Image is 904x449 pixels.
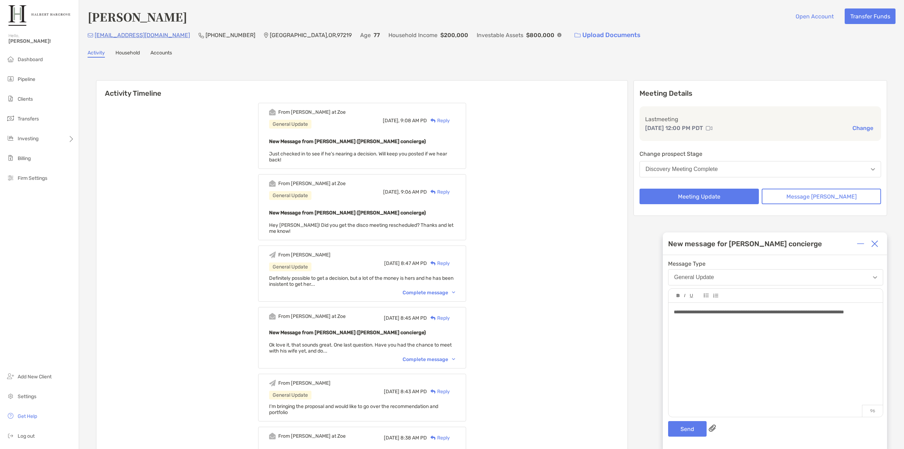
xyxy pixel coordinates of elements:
img: Editor control icon [684,294,685,297]
p: Last meeting [645,115,875,124]
div: From [PERSON_NAME] at Zoe [278,181,346,187]
h6: Activity Timeline [96,81,628,98]
b: New Message from [PERSON_NAME] ([PERSON_NAME] concierge) [269,330,426,336]
button: Open Account [790,8,839,24]
button: General Update [668,269,883,285]
img: Phone Icon [198,33,204,38]
img: get-help icon [6,412,15,420]
img: Reply icon [430,316,436,320]
span: 8:45 AM PD [400,315,427,321]
img: Event icon [269,313,276,320]
div: From [PERSON_NAME] [278,380,331,386]
img: Event icon [269,380,276,386]
img: button icon [575,33,581,38]
img: logout icon [6,431,15,440]
img: Editor control icon [677,294,680,297]
div: Reply [427,260,450,267]
img: Location Icon [264,33,268,38]
img: Email Icon [88,33,93,37]
a: Activity [88,50,105,58]
span: Ok love it, that sounds great. One last question. Have you had the chance to meet with his wife y... [269,342,452,354]
span: Dashboard [18,57,43,63]
div: General Update [269,191,311,200]
img: Event icon [269,180,276,187]
img: Open dropdown arrow [871,168,875,171]
b: New Message from [PERSON_NAME] ([PERSON_NAME] concierge) [269,138,426,144]
p: 96 [862,405,883,417]
div: General Update [674,274,714,280]
span: 8:38 AM PD [400,435,427,441]
div: General Update [269,262,311,271]
span: [PERSON_NAME]! [8,38,75,44]
div: Reply [427,434,450,442]
p: 77 [374,31,380,40]
span: Pipeline [18,76,35,82]
span: Get Help [18,413,37,419]
button: Message [PERSON_NAME] [762,189,881,204]
img: Editor control icon [690,294,693,298]
img: Chevron icon [452,291,455,294]
span: [DATE] [384,260,400,266]
img: paperclip attachments [709,425,716,432]
h4: [PERSON_NAME] [88,8,187,25]
p: Change prospect Stage [640,149,881,158]
img: Event icon [269,109,276,116]
img: billing icon [6,154,15,162]
span: [DATE], [383,118,399,124]
img: transfers icon [6,114,15,123]
p: [EMAIL_ADDRESS][DOMAIN_NAME] [95,31,190,40]
span: I'm bringing the proposal and would like to go over the recommendation and portfolio [269,403,438,415]
button: Transfer Funds [845,8,896,24]
p: Age [360,31,371,40]
img: Chevron icon [452,358,455,360]
div: From [PERSON_NAME] [278,252,331,258]
img: Editor control icon [704,294,709,297]
img: Reply icon [430,261,436,266]
p: Meeting Details [640,89,881,98]
div: Complete message [403,356,455,362]
img: Close [871,240,878,247]
p: [DATE] 12:00 PM PDT [645,124,703,132]
img: dashboard icon [6,55,15,63]
button: Meeting Update [640,189,759,204]
div: Complete message [403,290,455,296]
span: Transfers [18,116,39,122]
img: Reply icon [430,118,436,123]
span: 8:43 AM PD [400,389,427,395]
span: 9:06 AM PD [401,189,427,195]
img: settings icon [6,392,15,400]
div: From [PERSON_NAME] at Zoe [278,313,346,319]
div: Reply [427,117,450,124]
span: 8:47 AM PD [401,260,427,266]
img: Open dropdown arrow [873,276,877,279]
span: Just checked in to see if he's nearing a decision. Will keep you posted if we hear back! [269,151,447,163]
span: Hey [PERSON_NAME]! Did you get the disco meeting rescheduled? Thanks and let me know! [269,222,453,234]
img: pipeline icon [6,75,15,83]
span: [DATE] [384,389,399,395]
span: Settings [18,394,36,400]
span: Log out [18,433,35,439]
img: Reply icon [430,436,436,440]
img: Reply icon [430,389,436,394]
img: Info Icon [557,33,561,37]
img: Editor control icon [713,294,718,298]
span: Add New Client [18,374,52,380]
p: Investable Assets [477,31,523,40]
b: New Message from [PERSON_NAME] ([PERSON_NAME] concierge) [269,210,426,216]
button: Change [850,124,875,132]
div: Reply [427,314,450,322]
img: clients icon [6,94,15,103]
button: Send [668,421,707,437]
span: [DATE] [384,315,399,321]
div: Discovery Meeting Complete [646,166,718,172]
img: investing icon [6,134,15,142]
img: Event icon [269,433,276,439]
img: Reply icon [430,190,436,194]
span: Definitely possible to get a decision, but a lot of the money is hers and he has been insistent t... [269,275,453,287]
div: General Update [269,120,311,129]
p: Household Income [388,31,438,40]
img: Event icon [269,252,276,258]
div: New message for [PERSON_NAME] concierge [668,240,822,248]
img: firm-settings icon [6,173,15,182]
div: Reply [427,188,450,196]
